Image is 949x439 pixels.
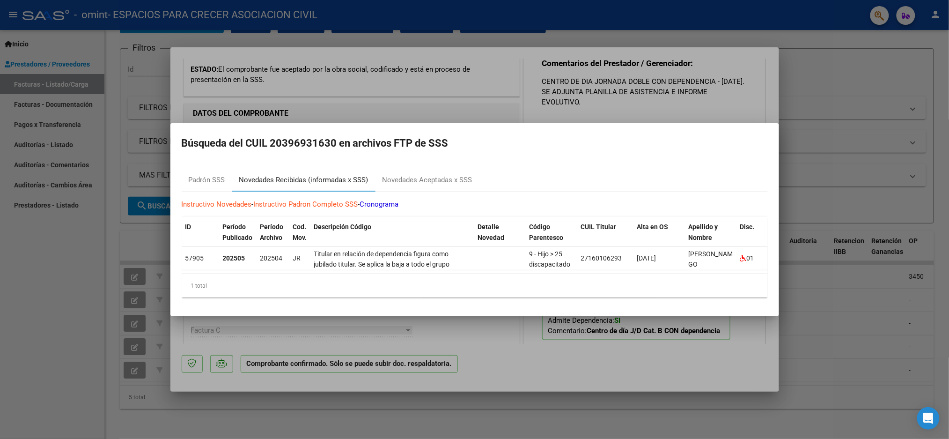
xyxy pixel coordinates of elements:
datatable-header-cell: ID [182,217,219,258]
span: Apellido y Nombre [689,223,718,241]
div: 27160106293 [581,253,622,264]
span: CUIL Titular [581,223,617,231]
span: [DATE] [637,254,656,262]
div: Open Intercom Messenger [917,407,940,430]
a: Instructivo Novedades [182,200,252,208]
datatable-header-cell: Período Archivo [257,217,289,258]
datatable-header-cell: Detalle Novedad [474,217,526,258]
div: Novedades Recibidas (informadas x SSS) [239,175,368,186]
h2: Búsqueda del CUIL 20396931630 en archivos FTP de SSS [182,134,768,152]
datatable-header-cell: Apellido y Nombre [685,217,736,258]
div: Padrón SSS [189,175,225,186]
span: 9 - Hijo > 25 discapacitado [530,250,571,268]
datatable-header-cell: Descripción Código [310,217,474,258]
div: Novedades Aceptadas x SSS [383,175,472,186]
datatable-header-cell: Alta en OS [633,217,685,258]
span: Descripción Código [314,223,372,231]
datatable-header-cell: Disc. [736,217,765,258]
span: [PERSON_NAME] GO [689,250,739,268]
span: Código Parentesco [530,223,564,241]
span: 202504 [260,254,283,262]
span: Cod. Mov. [293,223,307,241]
span: Disc. [740,223,755,231]
span: Titular en relación de dependencia figura como jubilado titular. Se aplica la baja a todo el grup... [314,250,464,290]
div: 1 total [182,274,768,298]
span: Período Publicado [223,223,253,241]
strong: 202505 [223,254,245,262]
span: JR [293,254,301,262]
span: Período Archivo [260,223,284,241]
p: - - [182,199,768,210]
datatable-header-cell: Cod. Mov. [289,217,310,258]
span: ID [185,223,191,231]
span: Detalle Novedad [478,223,505,241]
div: 01 [740,253,761,264]
a: Cronograma [360,200,399,208]
datatable-header-cell: CUIL Titular [577,217,633,258]
span: Alta en OS [637,223,669,231]
datatable-header-cell: Cierre presentación [765,217,816,258]
datatable-header-cell: Período Publicado [219,217,257,258]
span: 57905 [185,254,204,262]
a: Instructivo Padron Completo SSS [254,200,358,208]
datatable-header-cell: Código Parentesco [526,217,577,258]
